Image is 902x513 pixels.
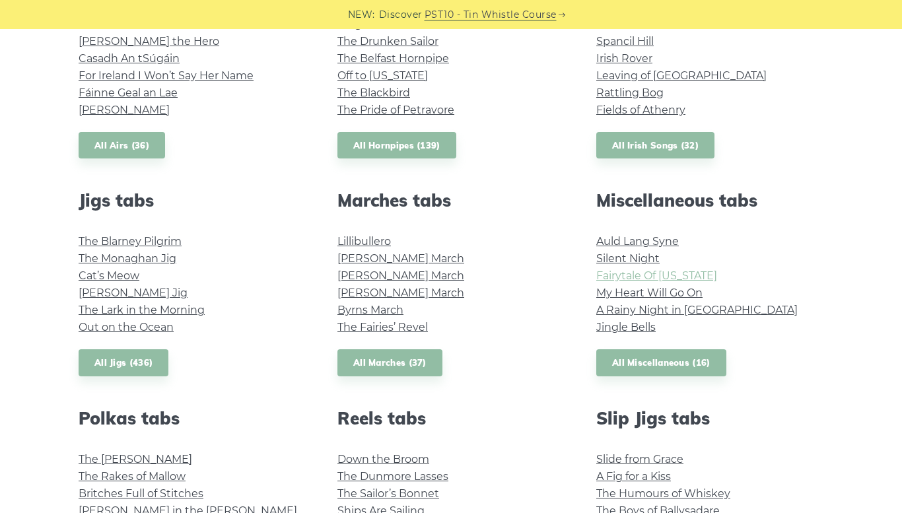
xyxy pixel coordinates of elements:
h2: Jigs tabs [79,190,306,211]
a: Off to [US_STATE] [337,69,428,82]
h2: Reels tabs [337,408,565,428]
a: All Airs (36) [79,132,165,159]
a: The Belfast Hornpipe [337,52,449,65]
a: Lillibullero [337,235,391,248]
a: Britches Full of Stitches [79,487,203,500]
a: All Irish Songs (32) [596,132,714,159]
a: Spancil Hill [596,35,654,48]
a: [PERSON_NAME] March [337,269,464,282]
a: [PERSON_NAME] the Hero [79,35,219,48]
a: Fields of Athenry [596,104,685,116]
span: Discover [379,7,423,22]
a: The [PERSON_NAME] [79,453,192,465]
a: Grace [596,18,627,30]
a: All Jigs (436) [79,349,168,376]
a: The Lark in the Morning [79,304,205,316]
h2: Polkas tabs [79,408,306,428]
h2: Marches tabs [337,190,565,211]
span: NEW: [348,7,375,22]
h2: Miscellaneous tabs [596,190,823,211]
a: The Blackbird [337,86,410,99]
a: Casadh An tSúgáin [79,52,180,65]
a: A Fig for a Kiss [596,470,671,483]
a: The Drunken Sailor [337,35,438,48]
a: Jingle Bells [596,321,656,333]
a: The Pride of Petravore [337,104,454,116]
a: Silent Night [596,252,660,265]
a: Fáinne Geal an Lae [79,86,178,99]
a: All Marches (37) [337,349,442,376]
a: The Blarney Pilgrim [79,235,182,248]
a: The Rakes of Mallow [79,470,186,483]
a: [PERSON_NAME] March [337,252,464,265]
a: Leaving of [GEOGRAPHIC_DATA] [596,69,767,82]
a: [PERSON_NAME] Jig [79,287,188,299]
a: Lonesome Boatman [79,18,187,30]
a: [PERSON_NAME] [79,104,170,116]
a: Byrns March [337,304,403,316]
a: Fairytale Of [US_STATE] [596,269,717,282]
a: Cat’s Meow [79,269,139,282]
a: The Sailor’s Bonnet [337,487,439,500]
a: Down the Broom [337,453,429,465]
a: King Of Fairies [337,18,413,30]
a: The Fairies’ Revel [337,321,428,333]
a: A Rainy Night in [GEOGRAPHIC_DATA] [596,304,798,316]
a: The Dunmore Lasses [337,470,448,483]
a: Auld Lang Syne [596,235,679,248]
a: The Monaghan Jig [79,252,176,265]
a: All Hornpipes (139) [337,132,456,159]
a: Out on the Ocean [79,321,174,333]
a: The Humours of Whiskey [596,487,730,500]
a: All Miscellaneous (16) [596,349,726,376]
a: Irish Rover [596,52,652,65]
a: My Heart Will Go On [596,287,703,299]
a: For Ireland I Won’t Say Her Name [79,69,254,82]
a: PST10 - Tin Whistle Course [425,7,557,22]
a: Rattling Bog [596,86,664,99]
h2: Slip Jigs tabs [596,408,823,428]
a: Slide from Grace [596,453,683,465]
a: [PERSON_NAME] March [337,287,464,299]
